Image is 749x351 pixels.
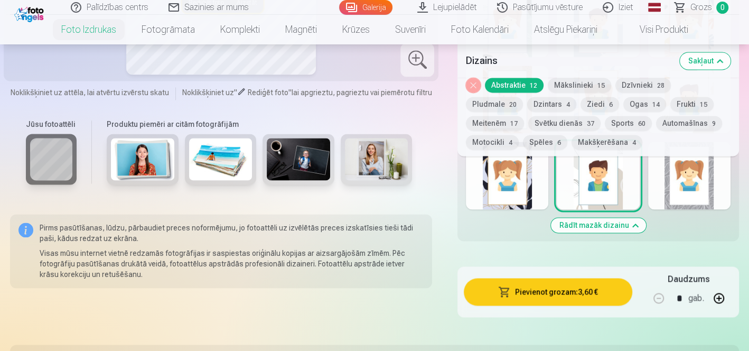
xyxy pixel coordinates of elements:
[548,78,611,93] button: Mākslinieki15
[288,88,292,96] span: "
[208,15,273,44] a: Komplekti
[466,97,523,112] button: Pludmale20
[438,15,521,44] a: Foto kalendāri
[292,88,432,96] span: lai apgrieztu, pagrieztu vai piemērotu filtru
[581,97,619,112] button: Ziedi6
[129,15,208,44] a: Fotogrāmata
[382,15,438,44] a: Suvenīri
[551,218,646,233] button: Rādīt mazāk dizainu
[700,101,707,109] span: 15
[485,78,544,93] button: Abstraktie12
[652,101,660,109] span: 14
[670,97,714,112] button: Frukti15
[248,88,288,96] span: Rediģēt foto
[587,121,594,128] span: 37
[49,15,129,44] a: Foto izdrukas
[102,118,416,129] h6: Produktu piemēri ar citām fotogrāfijām
[605,116,652,131] button: Sports60
[330,15,382,44] a: Krūzes
[26,118,77,129] h6: Jūsu fotoattēli
[638,121,645,128] span: 60
[668,273,709,285] h5: Daudzums
[632,140,636,147] span: 4
[521,15,610,44] a: Atslēgu piekariņi
[688,285,704,311] div: gab.
[566,101,570,109] span: 4
[40,222,424,243] p: Pirms pasūtīšanas, lūdzu, pārbaudiet preces noformējumu, jo fotoattēli uz izvēlētās preces izskat...
[509,140,512,147] span: 4
[690,1,712,14] span: Grozs
[14,4,46,22] img: /fa1
[182,88,234,96] span: Noklikšķiniet uz
[466,135,519,150] button: Motocikli4
[680,53,731,70] button: Sakļaut
[656,116,722,131] button: Automašīnas9
[657,82,664,90] span: 28
[530,82,537,90] span: 12
[528,116,601,131] button: Svētku dienās37
[40,247,424,279] p: Visas mūsu internet vietnē redzamās fotogrāfijas ir saspiestas oriģinālu kopijas ar aizsargājošām...
[712,121,716,128] span: 9
[597,82,605,90] span: 15
[615,78,671,93] button: Dzīvnieki28
[464,278,632,306] button: Pievienot grozam:3,60 €
[609,101,613,109] span: 6
[509,101,517,109] span: 20
[273,15,330,44] a: Magnēti
[623,97,666,112] button: Ogas14
[572,135,642,150] button: Makšķerēšana4
[527,97,576,112] button: Dzintars4
[11,87,169,97] span: Noklikšķiniet uz attēla, lai atvērtu izvērstu skatu
[234,88,237,96] span: "
[610,15,701,44] a: Visi produkti
[466,54,671,69] h5: Dizains
[523,135,567,150] button: Spēles6
[466,116,524,131] button: Meitenēm17
[557,140,561,147] span: 6
[716,2,728,14] span: 0
[510,121,518,128] span: 17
